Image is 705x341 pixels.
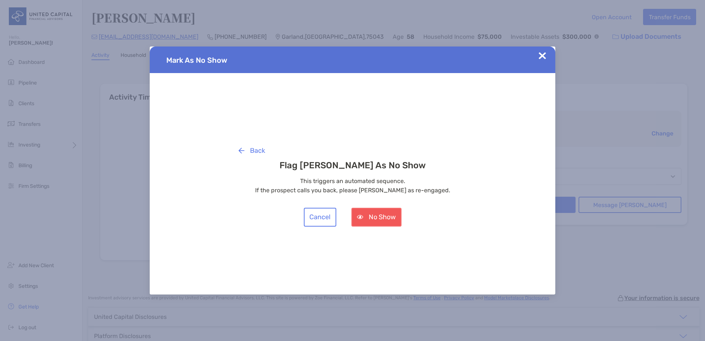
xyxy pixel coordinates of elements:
p: If the prospect calls you back, please [PERSON_NAME] as re-engaged. [233,186,472,195]
img: Close Updates Zoe [539,52,546,59]
img: button icon [357,215,363,219]
span: Mark As No Show [166,56,227,65]
p: This triggers an automated sequence. [233,176,472,186]
img: button icon [239,148,244,154]
h3: Flag [PERSON_NAME] As No Show [233,160,472,170]
button: Back [233,141,271,160]
button: No Show [351,208,402,227]
button: Cancel [304,208,336,227]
